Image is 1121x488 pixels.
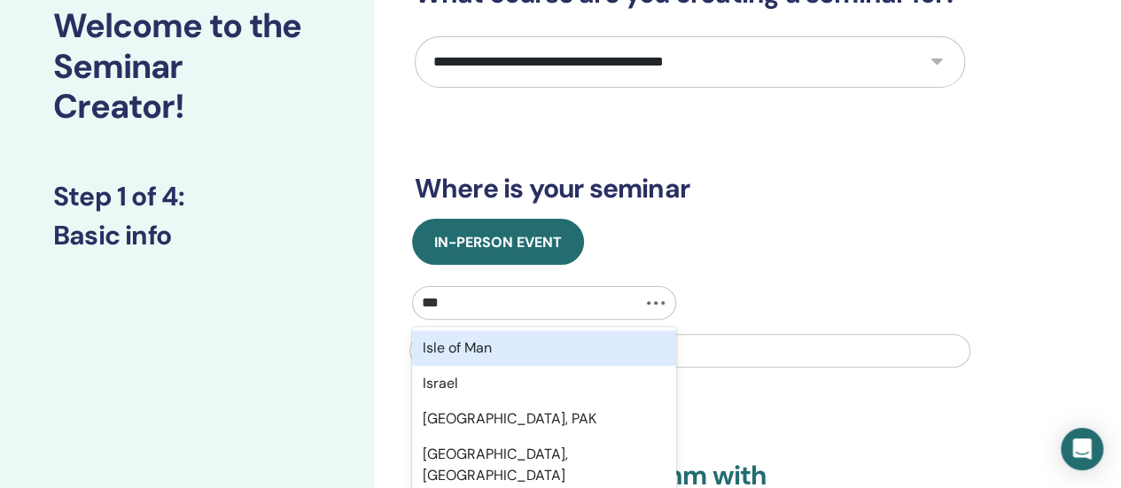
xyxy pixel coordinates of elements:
h3: Step 1 of 4 : [53,181,321,213]
h3: Basic info [53,220,321,252]
div: Israel [412,366,677,401]
div: [GEOGRAPHIC_DATA], PAK [412,401,677,437]
div: Isle of Man [412,330,677,366]
h3: Where is your seminar [415,173,965,205]
h3: Confirm your details [415,421,965,453]
div: Open Intercom Messenger [1061,428,1103,470]
h2: Welcome to the Seminar Creator! [53,6,321,128]
span: In-Person Event [434,233,562,252]
button: In-Person Event [412,219,584,265]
